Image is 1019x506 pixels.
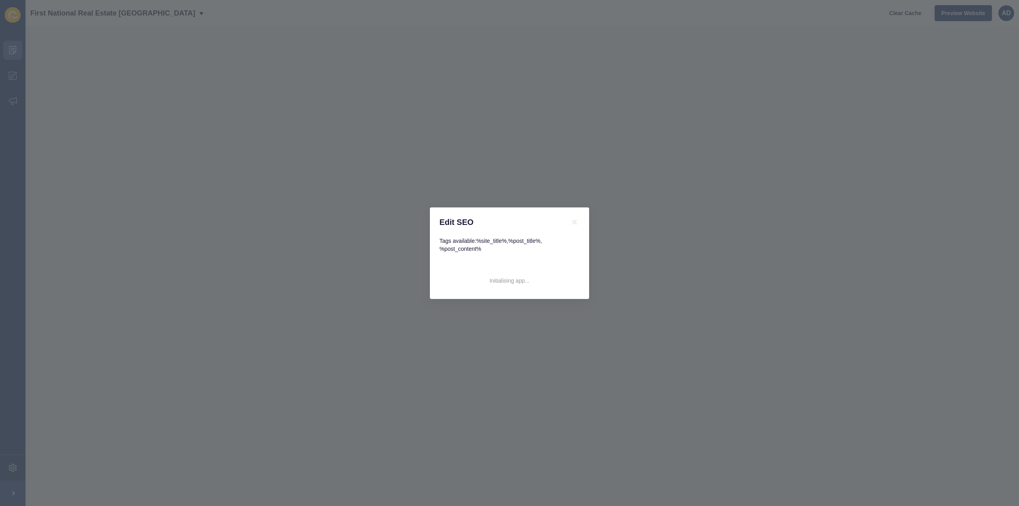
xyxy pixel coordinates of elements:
[490,272,529,289] p: Initialising app...
[439,238,542,252] span: Tags available: , ,
[476,238,507,244] code: %site_title%
[508,238,541,244] code: %post_title%
[439,246,481,252] code: %post_content%
[439,217,560,227] h1: Edit SEO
